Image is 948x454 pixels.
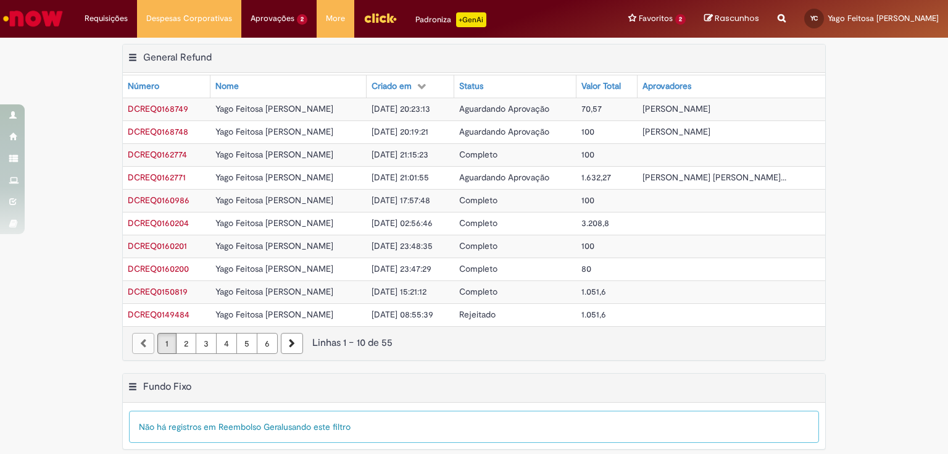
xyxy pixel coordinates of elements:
span: Yago Feitosa [PERSON_NAME] [828,13,939,23]
div: Padroniza [415,12,486,27]
span: Aguardando Aprovação [459,103,549,114]
span: DCREQ0168748 [128,126,188,137]
span: DCREQ0168749 [128,103,188,114]
span: Yago Feitosa [PERSON_NAME] [215,149,333,160]
span: DCREQ0160200 [128,263,189,274]
span: [DATE] 15:21:12 [372,286,426,297]
span: [DATE] 23:48:35 [372,240,433,251]
span: Completo [459,149,497,160]
a: Página 1 [157,333,177,354]
span: More [326,12,345,25]
span: 2 [297,14,307,25]
img: click_logo_yellow_360x200.png [364,9,397,27]
span: DCREQ0160204 [128,217,189,229]
a: Abrir Registro: DCREQ0168749 [128,103,188,114]
span: Aguardando Aprovação [459,126,549,137]
span: 80 [581,263,591,274]
span: 70,57 [581,103,602,114]
span: Yago Feitosa [PERSON_NAME] [215,286,333,297]
span: [PERSON_NAME] [PERSON_NAME]... [642,172,786,183]
span: Completo [459,195,497,206]
span: 100 [581,240,594,251]
span: Yago Feitosa [PERSON_NAME] [215,240,333,251]
span: Aguardando Aprovação [459,172,549,183]
div: Status [459,80,483,93]
span: DCREQ0160201 [128,240,187,251]
span: 100 [581,149,594,160]
span: [DATE] 17:57:48 [372,195,430,206]
img: ServiceNow [1,6,65,31]
span: Yago Feitosa [PERSON_NAME] [215,263,333,274]
span: 100 [581,195,594,206]
span: Yago Feitosa [PERSON_NAME] [215,103,333,114]
span: 1.051,6 [581,309,606,320]
span: Yago Feitosa [PERSON_NAME] [215,309,333,320]
span: Completo [459,263,497,274]
a: Página 4 [216,333,237,354]
span: DCREQ0160986 [128,195,189,206]
button: General Refund Menu de contexto [128,51,138,67]
div: Aprovadores [642,80,691,93]
span: DCREQ0162771 [128,172,186,183]
nav: paginação [123,326,825,360]
span: Completo [459,217,497,229]
span: 3.208,8 [581,217,609,229]
a: Abrir Registro: DCREQ0149484 [128,309,189,320]
a: Abrir Registro: DCREQ0168748 [128,126,188,137]
a: Abrir Registro: DCREQ0160201 [128,240,187,251]
div: Número [128,80,159,93]
a: Abrir Registro: DCREQ0160986 [128,195,189,206]
span: DCREQ0149484 [128,309,189,320]
span: [DATE] 21:15:23 [372,149,428,160]
span: Completo [459,240,497,251]
div: Linhas 1 − 10 de 55 [132,336,816,350]
div: Nome [215,80,239,93]
span: YC [810,14,818,22]
span: usando este filtro [283,421,351,432]
span: [PERSON_NAME] [642,126,710,137]
span: 1.051,6 [581,286,606,297]
span: DCREQ0150819 [128,286,188,297]
span: Rejeitado [459,309,496,320]
span: [DATE] 02:56:46 [372,217,433,229]
span: Despesas Corporativas [146,12,232,25]
button: Fundo Fixo Menu de contexto [128,380,138,397]
h2: General Refund [143,51,212,64]
span: Completo [459,286,497,297]
span: 2 [675,14,686,25]
span: [DATE] 23:47:29 [372,263,431,274]
span: [DATE] 20:19:21 [372,126,428,137]
span: Yago Feitosa [PERSON_NAME] [215,195,333,206]
span: 100 [581,126,594,137]
a: Abrir Registro: DCREQ0160204 [128,217,189,229]
a: Página 3 [196,333,217,354]
div: Valor Total [581,80,621,93]
span: Yago Feitosa [PERSON_NAME] [215,172,333,183]
a: Abrir Registro: DCREQ0150819 [128,286,188,297]
a: Abrir Registro: DCREQ0162771 [128,172,186,183]
a: Rascunhos [704,13,759,25]
p: +GenAi [456,12,486,27]
a: Abrir Registro: DCREQ0162774 [128,149,187,160]
h2: Fundo Fixo [143,380,191,393]
span: Favoritos [639,12,673,25]
span: Yago Feitosa [PERSON_NAME] [215,217,333,229]
span: DCREQ0162774 [128,149,187,160]
a: Página 2 [176,333,196,354]
span: 1.632,27 [581,172,611,183]
span: Rascunhos [715,12,759,24]
span: Aprovações [251,12,294,25]
span: [DATE] 08:55:39 [372,309,433,320]
a: Página 6 [257,333,278,354]
a: Próxima página [281,333,303,354]
span: [PERSON_NAME] [642,103,710,114]
a: Abrir Registro: DCREQ0160200 [128,263,189,274]
div: Não há registros em Reembolso Geral [129,411,819,443]
a: Página 5 [236,333,257,354]
div: Criado em [372,80,412,93]
span: [DATE] 20:23:13 [372,103,430,114]
span: [DATE] 21:01:55 [372,172,429,183]
span: Requisições [85,12,128,25]
span: Yago Feitosa [PERSON_NAME] [215,126,333,137]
